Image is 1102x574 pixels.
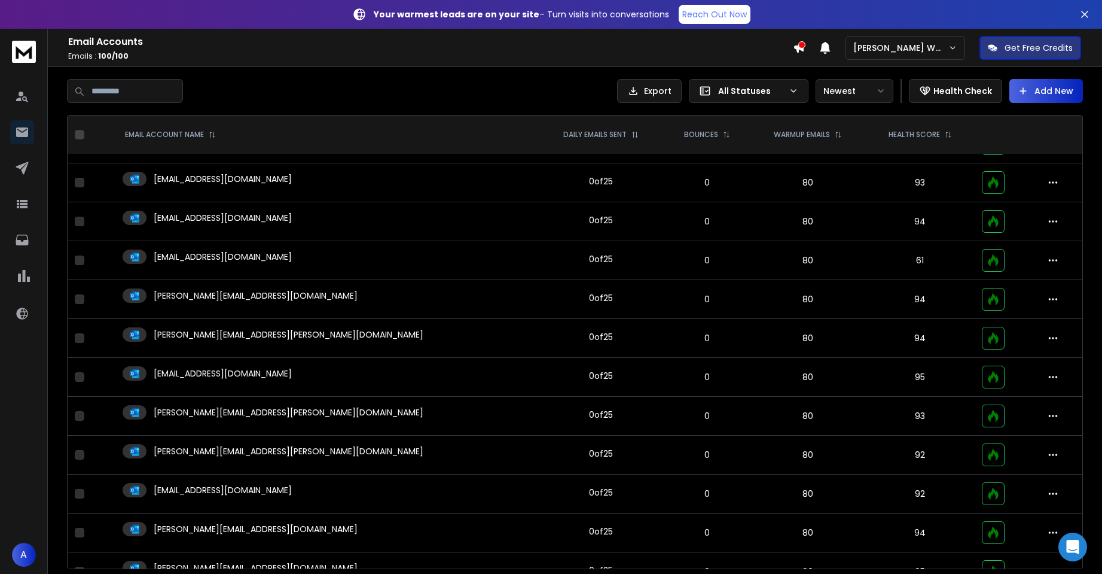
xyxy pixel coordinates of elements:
button: Add New [1009,79,1083,103]
h1: Email Accounts [68,35,793,49]
div: 0 of 25 [589,370,613,382]
span: 100 / 100 [98,51,129,61]
button: Health Check [909,79,1002,103]
p: [PERSON_NAME][EMAIL_ADDRESS][PERSON_NAME][DOMAIN_NAME] [154,406,423,418]
p: Reach Out Now [682,8,747,20]
div: 0 of 25 [589,214,613,226]
p: [PERSON_NAME] Workspace [853,42,948,54]
p: Health Check [933,85,992,97]
td: 93 [865,397,975,436]
button: A [12,543,36,567]
div: EMAIL ACCOUNT NAME [125,130,216,139]
p: Emails : [68,51,793,61]
a: Reach Out Now [679,5,750,24]
p: [EMAIL_ADDRESS][DOMAIN_NAME] [154,173,292,185]
td: 80 [750,202,865,241]
p: [PERSON_NAME][EMAIL_ADDRESS][DOMAIN_NAME] [154,562,358,574]
p: [PERSON_NAME][EMAIL_ADDRESS][PERSON_NAME][DOMAIN_NAME] [154,329,423,341]
p: [EMAIL_ADDRESS][DOMAIN_NAME] [154,212,292,224]
div: 0 of 25 [589,292,613,304]
p: – Turn visits into conversations [374,8,669,20]
td: 61 [865,241,975,280]
img: logo [12,41,36,63]
td: 94 [865,514,975,552]
td: 95 [865,358,975,397]
div: 0 of 25 [589,487,613,499]
td: 80 [750,319,865,358]
strong: Your warmest leads are on your site [374,8,539,20]
p: WARMUP EMAILS [774,130,830,139]
button: Newest [816,79,893,103]
p: [EMAIL_ADDRESS][DOMAIN_NAME] [154,484,292,496]
td: 80 [750,397,865,436]
div: 0 of 25 [589,175,613,187]
td: 80 [750,358,865,397]
p: [EMAIL_ADDRESS][DOMAIN_NAME] [154,368,292,379]
div: 0 of 25 [589,448,613,460]
p: All Statuses [718,85,784,97]
td: 80 [750,436,865,475]
div: 0 of 25 [589,409,613,421]
td: 80 [750,163,865,202]
div: 0 of 25 [589,331,613,343]
p: BOUNCES [684,130,718,139]
p: 0 [671,410,743,422]
p: [PERSON_NAME][EMAIL_ADDRESS][DOMAIN_NAME] [154,523,358,535]
td: 80 [750,241,865,280]
td: 92 [865,436,975,475]
p: DAILY EMAILS SENT [563,130,627,139]
p: 0 [671,293,743,305]
td: 93 [865,163,975,202]
p: 0 [671,527,743,539]
td: 94 [865,319,975,358]
td: 80 [750,514,865,552]
p: 0 [671,215,743,227]
p: 0 [671,488,743,500]
p: 0 [671,177,743,189]
p: Get Free Credits [1005,42,1073,54]
td: 94 [865,202,975,241]
td: 92 [865,475,975,514]
p: HEALTH SCORE [889,130,940,139]
td: 80 [750,475,865,514]
p: 0 [671,254,743,266]
p: [PERSON_NAME][EMAIL_ADDRESS][DOMAIN_NAME] [154,290,358,302]
p: 0 [671,449,743,461]
button: Get Free Credits [979,36,1081,60]
button: Export [617,79,682,103]
td: 94 [865,280,975,319]
div: 0 of 25 [589,253,613,265]
div: 0 of 25 [589,526,613,537]
p: 0 [671,371,743,383]
td: 80 [750,280,865,319]
p: [PERSON_NAME][EMAIL_ADDRESS][PERSON_NAME][DOMAIN_NAME] [154,445,423,457]
p: 0 [671,332,743,344]
div: Open Intercom Messenger [1058,533,1087,561]
p: [EMAIL_ADDRESS][DOMAIN_NAME] [154,251,292,263]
